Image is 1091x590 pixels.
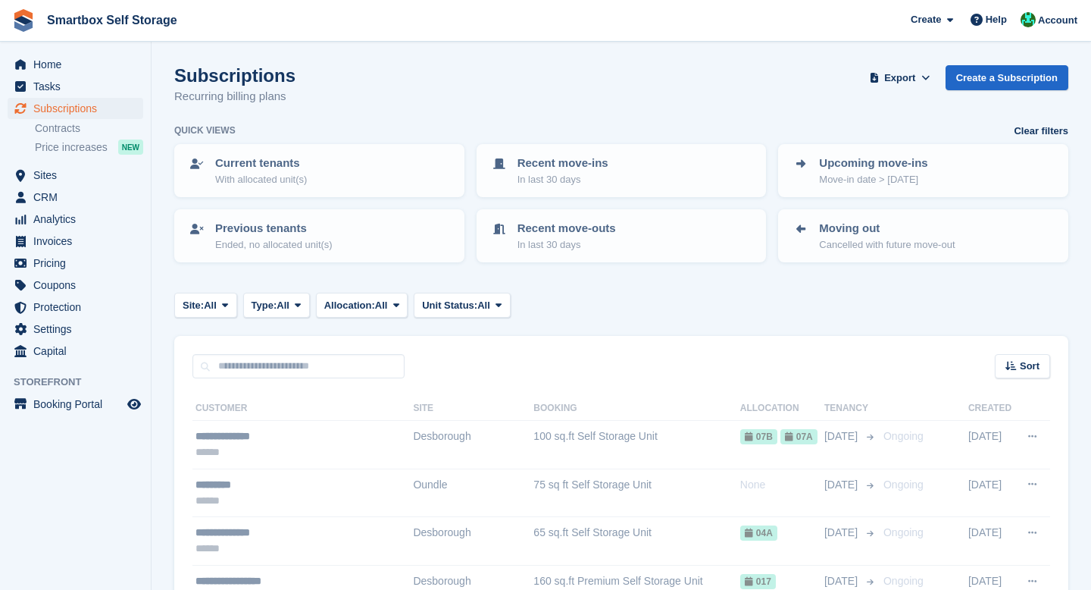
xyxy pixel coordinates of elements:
[215,220,333,237] p: Previous tenants
[517,237,616,253] p: In last 30 days
[33,54,124,75] span: Home
[517,155,608,172] p: Recent move-ins
[8,54,143,75] a: menu
[33,165,124,186] span: Sites
[174,65,295,86] h1: Subscriptions
[911,12,941,27] span: Create
[33,76,124,97] span: Tasks
[33,297,124,318] span: Protection
[867,65,933,90] button: Export
[118,140,143,155] div: NEW
[8,98,143,119] a: menu
[8,165,143,186] a: menu
[8,341,143,362] a: menu
[780,211,1067,261] a: Moving out Cancelled with future move-out
[8,231,143,252] a: menu
[8,209,143,230] a: menu
[780,146,1067,196] a: Upcoming move-ins Move-in date > [DATE]
[35,139,143,155] a: Price increases NEW
[517,220,616,237] p: Recent move-outs
[33,319,124,340] span: Settings
[8,275,143,296] a: menu
[176,211,463,261] a: Previous tenants Ended, no allocated unit(s)
[1038,13,1077,28] span: Account
[33,187,124,208] span: CRM
[1014,124,1068,139] a: Clear filters
[125,395,143,413] a: Preview store
[1021,12,1036,27] img: Elinor Shepherd
[819,172,927,187] p: Move-in date > [DATE]
[478,146,765,196] a: Recent move-ins In last 30 days
[946,65,1068,90] a: Create a Subscription
[8,394,143,415] a: menu
[8,297,143,318] a: menu
[517,172,608,187] p: In last 30 days
[819,237,955,253] p: Cancelled with future move-out
[33,341,124,362] span: Capital
[819,155,927,172] p: Upcoming move-ins
[35,121,143,136] a: Contracts
[8,187,143,208] a: menu
[215,172,307,187] p: With allocated unit(s)
[14,375,151,390] span: Storefront
[8,253,143,274] a: menu
[33,98,124,119] span: Subscriptions
[884,71,915,86] span: Export
[8,76,143,97] a: menu
[478,211,765,261] a: Recent move-outs In last 30 days
[174,88,295,105] p: Recurring billing plans
[8,319,143,340] a: menu
[986,12,1007,27] span: Help
[12,9,35,32] img: stora-icon-8386f47178a22dfd0bd8f6a31ec36ba5ce8667c1dd55bd0f319d3a0aa187defe.svg
[33,275,124,296] span: Coupons
[819,220,955,237] p: Moving out
[176,146,463,196] a: Current tenants With allocated unit(s)
[174,124,236,137] h6: Quick views
[215,237,333,253] p: Ended, no allocated unit(s)
[215,155,307,172] p: Current tenants
[33,209,124,230] span: Analytics
[41,8,183,33] a: Smartbox Self Storage
[35,140,108,155] span: Price increases
[33,394,124,415] span: Booking Portal
[33,231,124,252] span: Invoices
[33,253,124,274] span: Pricing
